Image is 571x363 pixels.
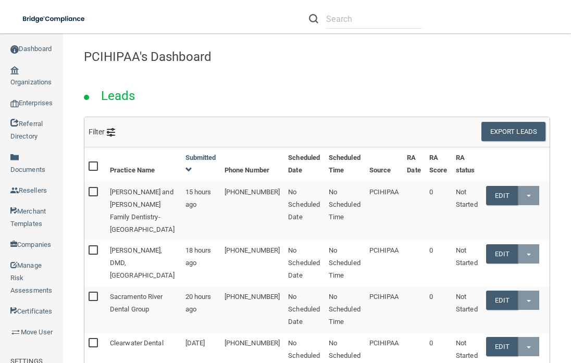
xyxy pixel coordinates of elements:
[486,337,518,356] a: Edit
[10,100,19,107] img: enterprise.0d942306.png
[284,286,325,333] td: No Scheduled Date
[325,286,365,333] td: No Scheduled Time
[107,128,115,136] img: icon-filter@2x.21656d0b.png
[89,128,115,136] span: Filter
[325,181,365,240] td: No Scheduled Time
[220,240,284,286] td: [PHONE_NUMBER]
[486,291,518,310] a: Edit
[10,45,19,54] img: ic_dashboard_dark.d01f4a41.png
[106,240,181,286] td: [PERSON_NAME], DMD, [GEOGRAPHIC_DATA]
[425,286,452,333] td: 0
[325,240,365,286] td: No Scheduled Time
[309,14,318,23] img: ic-search.3b580494.png
[325,147,365,181] th: Scheduled Time
[403,147,425,181] th: RA Date
[84,50,550,64] h4: PCIHIPAA's Dashboard
[326,9,421,29] input: Search
[284,181,325,240] td: No Scheduled Date
[16,8,93,30] img: bridge_compliance_login_screen.278c3ca4.svg
[106,181,181,240] td: [PERSON_NAME] and [PERSON_NAME] Family Dentistry- [GEOGRAPHIC_DATA]
[181,240,220,286] td: 18 hours ago
[365,147,403,181] th: Source
[425,181,452,240] td: 0
[181,286,220,333] td: 20 hours ago
[10,327,21,337] img: briefcase.64adab9b.png
[452,181,482,240] td: Not Started
[452,286,482,333] td: Not Started
[106,147,181,181] th: Practice Name
[91,81,146,110] h2: Leads
[452,147,482,181] th: RA status
[284,240,325,286] td: No Scheduled Date
[220,286,284,333] td: [PHONE_NUMBER]
[10,186,19,195] img: ic_reseller.de258add.png
[365,181,403,240] td: PCIHIPAA
[486,186,518,205] a: Edit
[10,153,19,161] img: icon-documents.8dae5593.png
[220,147,284,181] th: Phone Number
[181,181,220,240] td: 15 hours ago
[10,66,19,74] img: organization-icon.f8decf85.png
[365,286,403,333] td: PCIHIPAA
[106,286,181,333] td: Sacramento River Dental Group
[425,147,452,181] th: RA Score
[365,240,403,286] td: PCIHIPAA
[452,240,482,286] td: Not Started
[185,154,216,174] a: Submitted
[486,244,518,264] a: Edit
[425,240,452,286] td: 0
[220,181,284,240] td: [PHONE_NUMBER]
[284,147,325,181] th: Scheduled Date
[481,122,545,141] button: Export Leads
